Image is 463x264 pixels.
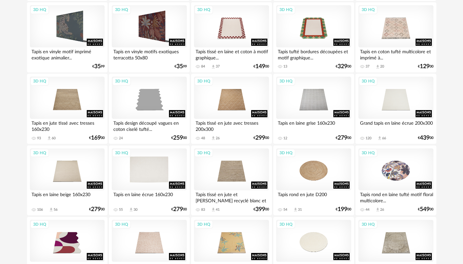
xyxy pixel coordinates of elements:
div: € 00 [418,136,433,140]
a: 3D HQ Tapis tissé en laine et coton à motif graphique... 84 Download icon 37 €14900 [191,2,272,72]
div: Tapis tissé en jute avec tresses 200x300 [194,119,269,132]
div: € 00 [253,207,269,212]
div: € 00 [336,207,351,212]
div: Tapis tissé en laine et coton à motif graphique... [194,47,269,60]
div: € 00 [171,136,187,140]
a: 3D HQ Tapis rond en jute D200 54 Download icon 31 €19900 [273,145,354,216]
div: 3D HQ [277,6,295,14]
div: Tapis en vinyle motifs exotiques terracotta 50x80 [112,47,186,60]
span: Download icon [211,64,216,69]
div: € 00 [336,64,351,69]
div: € 99 [92,64,105,69]
span: 329 [338,64,347,69]
div: 30 [134,207,137,212]
div: 3D HQ [194,149,213,157]
div: 3D HQ [112,220,131,229]
a: 3D HQ Tapis tissé en jute et [PERSON_NAME] recyclé blanc et beige... 83 Download icon 41 €39900 [191,145,272,216]
span: 399 [255,207,265,212]
div: 37 [216,64,220,69]
span: 279 [173,207,183,212]
div: 44 [366,207,369,212]
div: Tapis rond en laine tufté motif floral multicolore... [358,190,433,203]
a: 3D HQ Tapis en laine grise 160x230 12 €27900 [273,74,354,144]
div: 26 [380,207,384,212]
div: € 00 [336,136,351,140]
span: Download icon [293,207,298,212]
div: Tapis rond en jute D200 [276,190,351,203]
span: 259 [173,136,183,140]
div: 3D HQ [30,220,49,229]
div: 3D HQ [112,149,131,157]
div: 3D HQ [359,220,378,229]
span: 279 [91,207,101,212]
div: 41 [216,207,220,212]
span: Download icon [377,136,382,141]
div: Tapis en laine écrue 160x230 [112,190,186,203]
div: Grand tapis en laine écrue 200x300 [358,119,433,132]
div: 31 [298,207,302,212]
span: Download icon [49,207,54,212]
div: 84 [201,64,205,69]
span: 279 [338,136,347,140]
div: 3D HQ [112,77,131,85]
div: Tapis design découpé vagues en coton ciselé tufté... [112,119,186,132]
div: Tapis tufté bordures découpées et motif graphique... [276,47,351,60]
div: 54 [283,207,287,212]
div: € 00 [89,136,105,140]
div: Tapis en laine beige 160x230 [30,190,105,203]
div: 55 [119,207,123,212]
div: 3D HQ [359,149,378,157]
div: Tapis en vinyle motif imprimé exotique animalier... [30,47,105,60]
a: 3D HQ Tapis en coton tufté multicolore et imprimé à... 37 Download icon 20 €12900 [355,2,436,72]
div: € 99 [174,64,187,69]
div: € 00 [89,207,105,212]
div: 3D HQ [277,220,295,229]
div: Tapis en jute tissé avec tresses 160x230 [30,119,105,132]
a: 3D HQ Tapis rond en laine tufté motif floral multicolore... 44 Download icon 26 €54900 [355,145,436,216]
div: € 00 [253,64,269,69]
div: 3D HQ [194,220,213,229]
div: 3D HQ [277,149,295,157]
div: 3D HQ [30,77,49,85]
div: Tapis en laine grise 160x230 [276,119,351,132]
div: 24 [119,136,123,141]
div: € 00 [253,136,269,140]
div: 93 [37,136,41,141]
div: 13 [283,64,287,69]
a: 3D HQ Tapis tufté bordures découpées et motif graphique... 13 €32900 [273,2,354,72]
div: 3D HQ [112,6,131,14]
a: 3D HQ Tapis design découpé vagues en coton ciselé tufté... 24 €25900 [109,74,189,144]
div: 3D HQ [277,77,295,85]
div: 20 [380,64,384,69]
span: 439 [420,136,430,140]
span: 149 [255,64,265,69]
div: 83 [201,207,205,212]
span: Download icon [211,207,216,212]
div: 12 [283,136,287,141]
span: 35 [94,64,101,69]
span: 35 [176,64,183,69]
a: 3D HQ Tapis en laine écrue 160x230 55 Download icon 30 €27900 [109,145,189,216]
div: € 00 [418,207,433,212]
div: Tapis tissé en jute et [PERSON_NAME] recyclé blanc et beige... [194,190,269,203]
span: Download icon [375,207,380,212]
span: 549 [420,207,430,212]
a: 3D HQ Tapis tissé en jute avec tresses 200x300 48 Download icon 26 €29900 [191,74,272,144]
div: 56 [54,207,58,212]
div: 3D HQ [30,149,49,157]
span: 129 [420,64,430,69]
span: Download icon [47,136,52,141]
div: 60 [52,136,56,141]
div: 106 [37,207,43,212]
div: 3D HQ [30,6,49,14]
a: 3D HQ Grand tapis en laine écrue 200x300 120 Download icon 66 €43900 [355,74,436,144]
span: 299 [255,136,265,140]
div: 26 [216,136,220,141]
div: 66 [382,136,386,141]
div: 3D HQ [359,77,378,85]
span: 169 [91,136,101,140]
span: Download icon [129,207,134,212]
div: € 00 [171,207,187,212]
div: 3D HQ [194,6,213,14]
div: 48 [201,136,205,141]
